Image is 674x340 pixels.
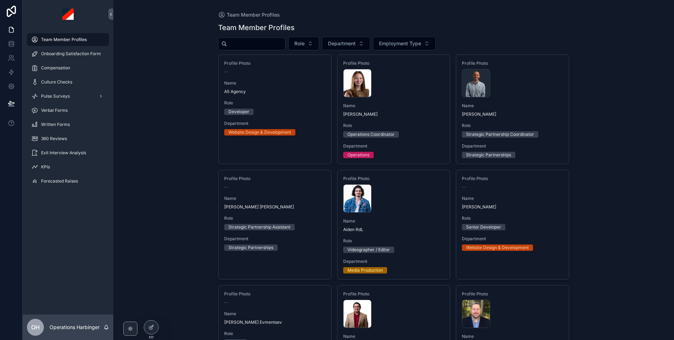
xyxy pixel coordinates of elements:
[41,136,67,142] span: 360 Reviews
[228,224,290,230] div: Strategic Partnership Assistant
[337,54,451,164] a: Profile PhotoName[PERSON_NAME]RoleOperations CoordinatorDepartmentOperations
[224,80,325,86] span: Name
[462,184,466,190] span: --
[462,111,563,117] span: [PERSON_NAME]
[27,161,109,173] a: KPIs
[27,146,109,159] a: Exit Interview Analysis
[228,244,273,251] div: Strategic Partnerships
[462,215,563,221] span: Role
[27,175,109,188] a: Forecasted Raises
[224,311,325,317] span: Name
[347,152,369,158] div: Operations
[462,123,563,128] span: Role
[373,37,436,50] button: Select Button
[41,37,87,42] span: Team Member Profiles
[224,215,325,221] span: Role
[224,331,325,336] span: Role
[462,103,563,109] span: Name
[462,236,563,242] span: Department
[218,23,295,33] h1: Team Member Profiles
[27,47,109,60] a: Onboarding Satisfaction Form
[27,132,109,145] a: 360 Reviews
[41,178,78,184] span: Forecasted Raises
[27,76,109,88] a: Culture Checks
[466,152,511,158] div: Strategic Partnerships
[456,170,569,280] a: Profile Photo--Name[PERSON_NAME]RoleSenior DeveloperDepartmentWebsite Design & Development
[224,176,325,181] span: Profile Photo
[462,143,563,149] span: Department
[343,143,444,149] span: Department
[31,323,40,332] span: OH
[322,37,370,50] button: Select Button
[224,100,325,106] span: Role
[41,51,101,57] span: Onboarding Satisfaction Form
[224,69,228,75] span: --
[343,218,444,224] span: Name
[224,121,325,126] span: Department
[347,131,395,138] div: Operations Coordinator
[27,104,109,117] a: Verbal Forms
[27,118,109,131] a: Written Forms
[218,11,280,18] a: Team Member Profiles
[288,37,319,50] button: Select Button
[462,334,563,339] span: Name
[23,28,113,197] div: scrollable content
[466,131,534,138] div: Strategic Partnership Coordinator
[41,108,68,113] span: Verbal Forms
[379,40,421,47] span: Employment Type
[41,93,70,99] span: Pulse Surveys
[228,109,249,115] div: Developer
[462,196,563,201] span: Name
[62,8,74,20] img: App logo
[224,291,325,297] span: Profile Photo
[27,33,109,46] a: Team Member Profiles
[343,123,444,128] span: Role
[294,40,305,47] span: Role
[343,60,444,66] span: Profile Photo
[462,176,563,181] span: Profile Photo
[224,184,228,190] span: --
[466,224,501,230] div: Senior Developer
[343,334,444,339] span: Name
[224,196,325,201] span: Name
[462,291,563,297] span: Profile Photo
[224,236,325,242] span: Department
[224,60,325,66] span: Profile Photo
[466,244,529,251] div: Website Design & Development
[50,324,100,331] p: Operations Harbinger
[343,259,444,264] span: Department
[41,122,70,127] span: Written Forms
[224,319,325,325] span: [PERSON_NAME] Evmentsev
[218,54,332,164] a: Profile Photo--NameA5 AgencyRoleDeveloperDepartmentWebsite Design & Development
[456,54,569,164] a: Profile PhotoName[PERSON_NAME]RoleStrategic Partnership CoordinatorDepartmentStrategic Partnerships
[41,65,70,71] span: Compensation
[347,267,383,273] div: Media Production
[27,90,109,103] a: Pulse Surveys
[328,40,356,47] span: Department
[343,238,444,244] span: Role
[224,204,325,210] span: [PERSON_NAME] [PERSON_NAME]
[343,103,444,109] span: Name
[218,170,332,280] a: Profile Photo--Name[PERSON_NAME] [PERSON_NAME]RoleStrategic Partnership AssistantDepartmentStrate...
[462,204,563,210] span: [PERSON_NAME]
[462,60,563,66] span: Profile Photo
[224,89,325,94] span: A5 Agency
[224,300,228,305] span: --
[343,176,444,181] span: Profile Photo
[228,129,291,136] div: Website Design & Development
[41,79,72,85] span: Culture Checks
[41,164,50,170] span: KPIs
[343,291,444,297] span: Profile Photo
[343,111,444,117] span: [PERSON_NAME]
[227,11,280,18] span: Team Member Profiles
[347,247,390,253] div: Videographer / Editor
[337,170,451,280] a: Profile PhotoNameAiden RdLRoleVideographer / EditorDepartmentMedia Production
[27,62,109,74] a: Compensation
[343,227,444,232] span: Aiden RdL
[41,150,86,156] span: Exit Interview Analysis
